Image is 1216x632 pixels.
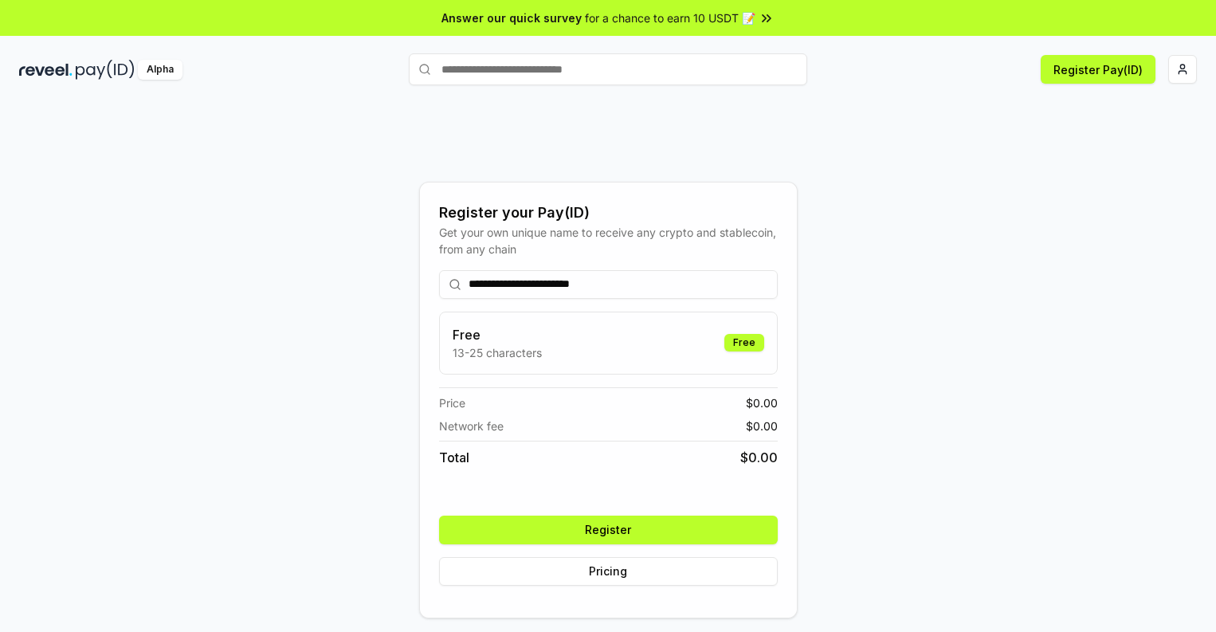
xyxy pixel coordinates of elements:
[453,325,542,344] h3: Free
[439,418,504,434] span: Network fee
[585,10,755,26] span: for a chance to earn 10 USDT 📝
[439,395,465,411] span: Price
[724,334,764,351] div: Free
[746,395,778,411] span: $ 0.00
[1041,55,1155,84] button: Register Pay(ID)
[439,516,778,544] button: Register
[439,224,778,257] div: Get your own unique name to receive any crypto and stablecoin, from any chain
[740,448,778,467] span: $ 0.00
[439,557,778,586] button: Pricing
[138,60,182,80] div: Alpha
[439,448,469,467] span: Total
[19,60,73,80] img: reveel_dark
[441,10,582,26] span: Answer our quick survey
[746,418,778,434] span: $ 0.00
[453,344,542,361] p: 13-25 characters
[439,202,778,224] div: Register your Pay(ID)
[76,60,135,80] img: pay_id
